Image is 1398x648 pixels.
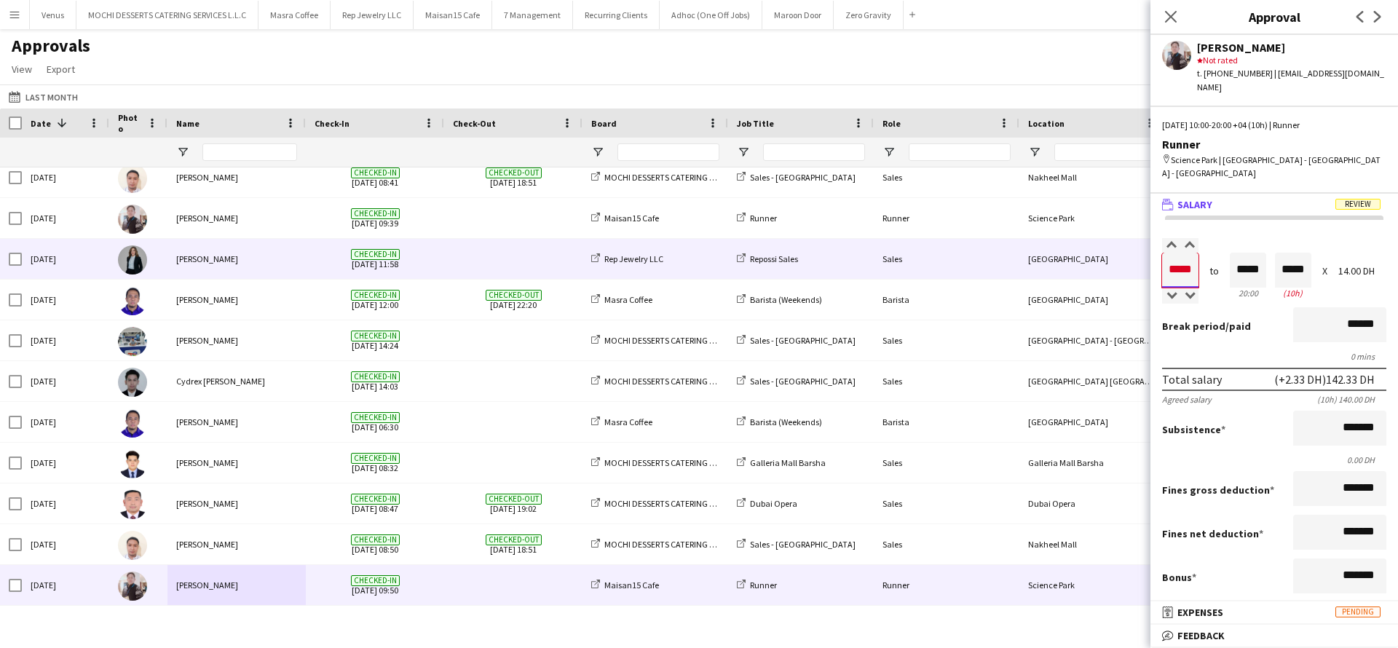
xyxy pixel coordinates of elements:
span: Checked-in [351,371,400,382]
button: Open Filter Menu [176,146,189,159]
span: MOCHI DESSERTS CATERING SERVICES L.L.C [604,376,762,387]
span: Board [591,118,617,129]
a: Repossi Sales [737,253,798,264]
div: [PERSON_NAME] [167,443,306,483]
span: Checked-in [351,290,400,301]
span: [DATE] 11:58 [315,239,435,279]
div: Science Park [1019,565,1165,605]
a: Masra Coffee [591,416,652,427]
h3: Approval [1150,7,1398,26]
div: Total salary [1162,372,1222,387]
span: Photo [118,112,141,134]
span: Date [31,118,51,129]
div: [PERSON_NAME] [167,565,306,605]
span: MOCHI DESSERTS CATERING SERVICES L.L.C [604,498,762,509]
img: Johnjay Mendoza [118,449,147,478]
button: Zero Gravity [834,1,904,29]
div: Science Park | [GEOGRAPHIC_DATA] - [GEOGRAPHIC_DATA] - [GEOGRAPHIC_DATA] [1162,154,1386,180]
span: Rep Jewelry LLC [604,253,663,264]
button: Maroon Door [762,1,834,29]
div: 10h [1275,288,1311,299]
span: Checked-in [351,575,400,586]
span: Masra Coffee [604,294,652,305]
button: MOCHI DESSERTS CATERING SERVICES L.L.C [76,1,258,29]
div: (10h) 140.00 DH [1317,394,1386,405]
div: [GEOGRAPHIC_DATA] [GEOGRAPHIC_DATA] [1019,361,1165,401]
a: Sales - [GEOGRAPHIC_DATA] [737,539,856,550]
button: Recurring Clients [573,1,660,29]
input: Job Title Filter Input [763,143,865,161]
div: [PERSON_NAME] [167,198,306,238]
div: Not rated [1197,54,1386,67]
div: [GEOGRAPHIC_DATA] [1019,239,1165,279]
span: [DATE] 18:51 [453,157,574,197]
div: [DATE] [22,157,109,197]
button: 7 Management [492,1,573,29]
div: [PERSON_NAME] [167,320,306,360]
span: Masra Coffee [604,416,652,427]
div: Science Park [1019,198,1165,238]
div: [DATE] [22,565,109,605]
div: Runner [1162,138,1386,151]
a: MOCHI DESSERTS CATERING SERVICES L.L.C [591,172,762,183]
span: MOCHI DESSERTS CATERING SERVICES L.L.C [604,539,762,550]
label: Subsistence [1162,423,1225,436]
span: Review [1335,199,1381,210]
span: Checked-out [486,494,542,505]
span: Checked-out [486,534,542,545]
a: View [6,60,38,79]
input: Name Filter Input [202,143,297,161]
span: [DATE] 08:41 [315,157,435,197]
span: Check-In [315,118,349,129]
div: [DATE] [22,443,109,483]
a: Masra Coffee [591,294,652,305]
div: [DATE] [22,524,109,564]
span: Runner [750,213,777,224]
a: Barista (Weekends) [737,294,822,305]
a: Barista (Weekends) [737,416,822,427]
span: [DATE] 08:47 [315,483,435,523]
span: [DATE] 14:03 [315,361,435,401]
span: MOCHI DESSERTS CATERING SERVICES L.L.C [604,457,762,468]
a: Dubai Opera [737,498,797,509]
a: Sales - [GEOGRAPHIC_DATA] [737,172,856,183]
button: Last Month [6,88,81,106]
a: Runner [737,213,777,224]
div: [DATE] [22,239,109,279]
div: [PERSON_NAME] [167,483,306,523]
span: [DATE] 18:51 [453,524,574,564]
a: Rep Jewelry LLC [591,253,663,264]
div: Sales [874,320,1019,360]
a: Maisan15 Cafe [591,580,659,590]
div: [DATE] [22,483,109,523]
div: [DATE] [22,320,109,360]
div: [DATE] [22,361,109,401]
span: Break period [1162,320,1225,333]
button: Masra Coffee [258,1,331,29]
span: Repossi Sales [750,253,798,264]
a: MOCHI DESSERTS CATERING SERVICES L.L.C [591,457,762,468]
div: [PERSON_NAME] [167,524,306,564]
button: Venus [30,1,76,29]
div: [PERSON_NAME] [167,280,306,320]
div: (+2.33 DH) 142.33 DH [1274,372,1375,387]
img: Lenard Randy Fundador [118,408,147,438]
div: 0 mins [1162,351,1386,362]
span: [DATE] 08:50 [315,524,435,564]
div: Sales [874,239,1019,279]
div: Barista [874,280,1019,320]
span: Maisan15 Cafe [604,213,659,224]
span: View [12,63,32,76]
span: [DATE] 12:00 [315,280,435,320]
button: Open Filter Menu [591,146,604,159]
a: Sales - [GEOGRAPHIC_DATA] [737,376,856,387]
button: Open Filter Menu [737,146,750,159]
img: Cydrex Anthony Bisenio [118,368,147,397]
div: t. [PHONE_NUMBER] | [EMAIL_ADDRESS][DOMAIN_NAME] [1197,67,1386,93]
div: 0.00 DH [1162,454,1386,465]
div: 14.00 DH [1338,266,1386,277]
div: [PERSON_NAME] [167,402,306,442]
img: Aldrin Cawas [118,490,147,519]
div: X [1322,266,1327,277]
span: Checked-in [351,208,400,219]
